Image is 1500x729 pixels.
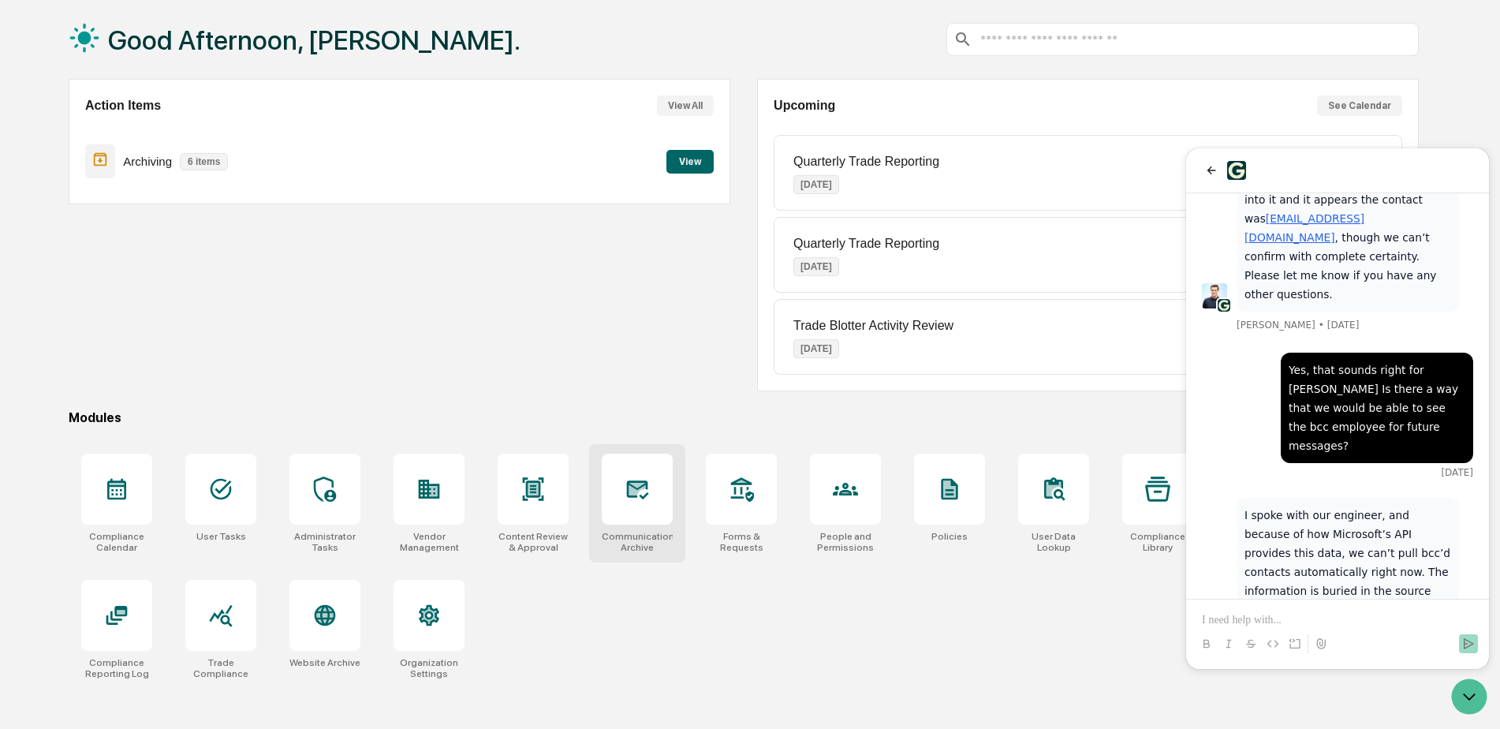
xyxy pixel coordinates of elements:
div: People and Permissions [810,531,881,553]
span: [PERSON_NAME] [50,170,129,183]
p: Quarterly Trade Reporting [793,155,939,169]
div: Modules [69,410,1419,425]
button: See Calendar [1317,95,1402,116]
div: Policies [931,531,968,542]
button: View [666,150,714,174]
button: View All [657,95,714,116]
button: Send [273,486,292,505]
div: Website Archive [289,657,360,668]
span: • [132,170,138,183]
div: User Data Lookup [1018,531,1089,553]
div: Compliance Reporting Log [81,657,152,679]
div: Compliance Calendar [81,531,152,553]
div: Communications Archive [602,531,673,553]
div: Trade Compliance [185,657,256,679]
p: Archiving [123,155,172,168]
h2: Action Items [85,99,161,113]
div: Content Review & Approval [498,531,569,553]
span: [DATE] [255,318,287,331]
p: I spoke with our engineer, and because of how Microsoft’s API provides this data, we can’t pull b... [58,357,265,566]
iframe: Customer support window [1186,148,1489,669]
p: Quarterly Trade Reporting [793,237,939,251]
img: Jack Rasmussen [16,135,41,160]
div: Vendor Management [394,531,465,553]
h2: Upcoming [774,99,835,113]
div: Administrator Tasks [289,531,360,553]
div: Compliance Library [1122,531,1193,553]
h1: Good Afternoon, [PERSON_NAME]. [108,24,521,56]
p: [DATE] [793,257,839,276]
span: [DATE] [141,170,174,183]
p: [DATE] [793,175,839,194]
img: 1746055101610-c473b297-6a78-478c-a979-82029cc54cd1 [32,151,44,163]
iframe: Open customer support [1450,677,1492,720]
p: [DATE] [793,339,839,358]
a: [EMAIL_ADDRESS][DOMAIN_NAME] [58,64,178,95]
div: User Tasks [196,531,246,542]
div: Forms & Requests [706,531,777,553]
a: View [666,153,714,168]
p: Trade Blotter Activity Review [793,319,953,333]
p: 6 items [180,153,228,170]
div: Organization Settings [394,657,465,679]
div: Yes, that sounds right for [PERSON_NAME] Is there a way that we would be able to see the bcc empl... [103,212,279,307]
